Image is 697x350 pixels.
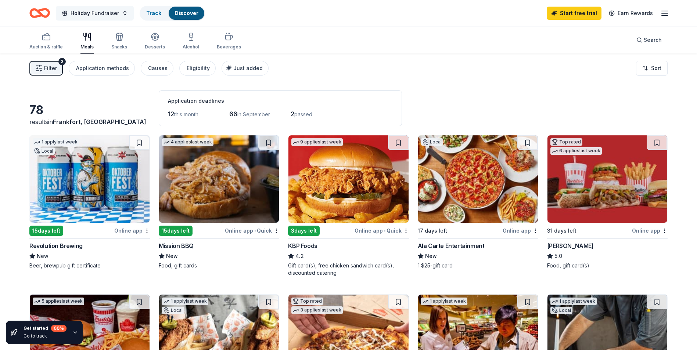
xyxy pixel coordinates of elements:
[183,29,199,54] button: Alcohol
[288,241,317,250] div: KBP Foods
[644,36,662,44] span: Search
[421,298,467,305] div: 1 apply last week
[168,110,174,118] span: 12
[29,103,150,117] div: 78
[291,306,343,314] div: 3 applies last week
[29,29,63,54] button: Auction & raffle
[29,44,63,50] div: Auction & raffle
[30,135,150,223] img: Image for Revolution Brewing
[33,298,84,305] div: 5 applies last week
[80,44,94,50] div: Meals
[547,135,667,223] img: Image for Portillo's
[29,135,150,269] a: Image for Revolution Brewing1 applylast weekLocal15days leftOnline appRevolution BrewingNewBeer, ...
[159,135,279,269] a: Image for Mission BBQ4 applieslast week15days leftOnline app•QuickMission BBQNewFood, gift cards
[48,118,146,125] span: in
[547,262,668,269] div: Food, gift card(s)
[159,262,279,269] div: Food, gift cards
[418,135,538,269] a: Image for Ala Carte EntertainmentLocal17 days leftOnline appAla Carte EntertainmentNew1 $25-gift ...
[114,226,150,235] div: Online app
[29,4,50,22] a: Home
[44,64,57,73] span: Filter
[355,226,409,235] div: Online app Quick
[237,111,270,117] span: in September
[288,135,408,223] img: Image for KBP Foods
[145,44,165,50] div: Desserts
[651,64,661,73] span: Sort
[233,65,263,71] span: Just added
[217,44,241,50] div: Beverages
[291,138,343,146] div: 9 applies last week
[547,226,576,235] div: 31 days left
[291,298,323,305] div: Top rated
[288,226,320,236] div: 3 days left
[288,262,409,277] div: Gift card(s), free chicken sandwich card(s), discounted catering
[37,252,48,260] span: New
[71,9,119,18] span: Holiday Fundraiser
[80,29,94,54] button: Meals
[140,6,205,21] button: TrackDiscover
[76,64,129,73] div: Application methods
[604,7,657,20] a: Earn Rewards
[159,226,193,236] div: 15 days left
[51,325,67,332] div: 60 %
[384,228,385,234] span: •
[254,228,256,234] span: •
[183,44,199,50] div: Alcohol
[69,61,135,76] button: Application methods
[24,333,67,339] div: Go to track
[550,138,582,146] div: Top rated
[418,135,538,223] img: Image for Ala Carte Entertainment
[550,307,572,314] div: Local
[179,61,216,76] button: Eligibility
[29,262,150,269] div: Beer, brewpub gift certificate
[174,111,198,117] span: this month
[145,29,165,54] button: Desserts
[175,10,198,16] a: Discover
[550,298,597,305] div: 1 apply last week
[421,138,443,146] div: Local
[58,58,66,65] div: 2
[425,252,437,260] span: New
[632,226,668,235] div: Online app
[547,241,594,250] div: [PERSON_NAME]
[418,226,447,235] div: 17 days left
[187,64,210,73] div: Eligibility
[288,135,409,277] a: Image for KBP Foods9 applieslast week3days leftOnline app•QuickKBP Foods4.2Gift card(s), free chi...
[636,61,668,76] button: Sort
[166,252,178,260] span: New
[53,118,146,125] span: Frankfort, [GEOGRAPHIC_DATA]
[225,226,279,235] div: Online app Quick
[146,10,161,16] a: Track
[291,110,294,118] span: 2
[111,29,127,54] button: Snacks
[217,29,241,54] button: Beverages
[162,138,213,146] div: 4 applies last week
[295,252,304,260] span: 4.2
[148,64,168,73] div: Causes
[24,325,67,332] div: Get started
[418,241,485,250] div: Ala Carte Entertainment
[547,135,668,269] a: Image for Portillo'sTop rated6 applieslast week31 days leftOnline app[PERSON_NAME]5.0Food, gift c...
[554,252,562,260] span: 5.0
[418,262,538,269] div: 1 $25-gift card
[229,110,237,118] span: 66
[29,117,150,126] div: results
[168,96,393,105] div: Application deadlines
[222,61,269,76] button: Just added
[29,61,63,76] button: Filter2
[33,147,55,155] div: Local
[29,241,83,250] div: Revolution Brewing
[159,241,194,250] div: Mission BBQ
[547,7,601,20] a: Start free trial
[550,147,602,155] div: 6 applies last week
[162,298,208,305] div: 1 apply last week
[56,6,134,21] button: Holiday Fundraiser
[33,138,79,146] div: 1 apply last week
[159,135,279,223] img: Image for Mission BBQ
[162,307,184,314] div: Local
[29,226,63,236] div: 15 days left
[630,33,668,47] button: Search
[111,44,127,50] div: Snacks
[141,61,173,76] button: Causes
[294,111,312,117] span: passed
